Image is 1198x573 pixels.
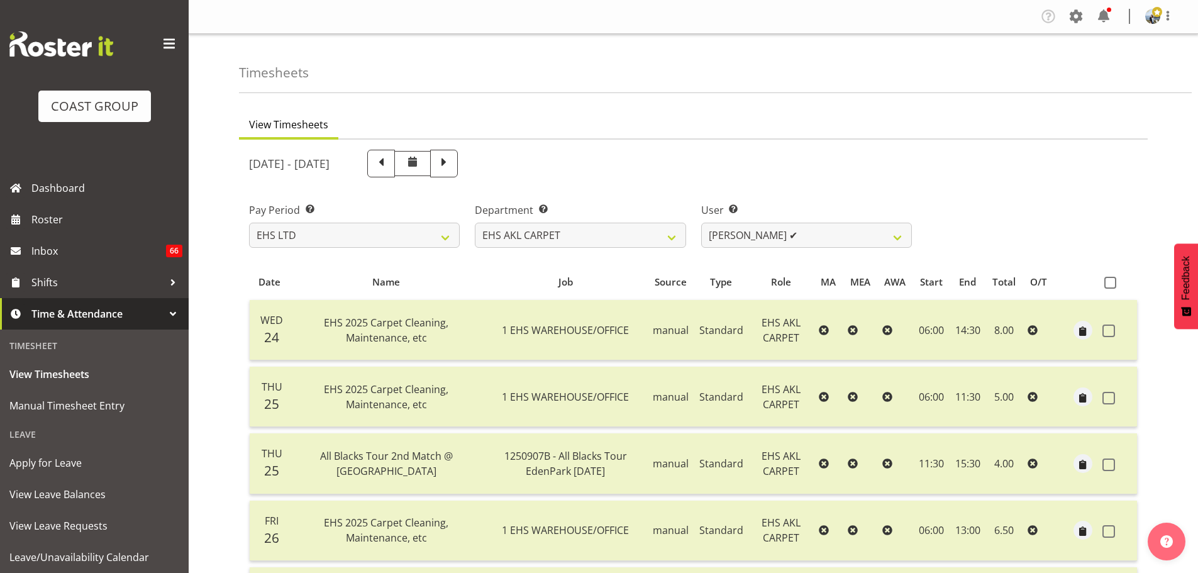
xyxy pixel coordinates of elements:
[762,382,801,411] span: EHS AKL CARPET
[762,516,801,545] span: EHS AKL CARPET
[950,300,985,360] td: 14:30
[324,316,448,345] span: EHS 2025 Carpet Cleaning, Maintenance, etc
[655,275,687,289] span: Source
[3,359,186,390] a: View Timesheets
[913,367,950,427] td: 06:00
[239,65,309,80] h4: Timesheets
[694,501,748,561] td: Standard
[264,462,279,479] span: 25
[913,433,950,494] td: 11:30
[324,516,448,545] span: EHS 2025 Carpet Cleaning, Maintenance, etc
[264,328,279,346] span: 24
[3,447,186,479] a: Apply for Leave
[9,453,179,472] span: Apply for Leave
[694,300,748,360] td: Standard
[372,275,400,289] span: Name
[265,514,279,528] span: Fri
[1145,9,1160,24] img: brittany-taylorf7b938a58e78977fad4baecaf99ae47c.png
[9,485,179,504] span: View Leave Balances
[3,510,186,542] a: View Leave Requests
[710,275,732,289] span: Type
[9,365,179,384] span: View Timesheets
[1174,243,1198,329] button: Feedback - Show survey
[762,449,801,478] span: EHS AKL CARPET
[9,516,179,535] span: View Leave Requests
[653,323,689,337] span: manual
[249,203,460,218] label: Pay Period
[249,157,330,170] h5: [DATE] - [DATE]
[264,529,279,547] span: 26
[771,275,791,289] span: Role
[3,390,186,421] a: Manual Timesheet Entry
[653,390,689,404] span: manual
[985,367,1023,427] td: 5.00
[3,421,186,447] div: Leave
[262,447,282,460] span: Thu
[762,316,801,345] span: EHS AKL CARPET
[249,117,328,132] span: View Timesheets
[950,367,985,427] td: 11:30
[884,275,906,289] span: AWA
[31,179,182,197] span: Dashboard
[701,203,912,218] label: User
[324,382,448,411] span: EHS 2025 Carpet Cleaning, Maintenance, etc
[320,449,453,478] span: All Blacks Tour 2nd Match @ [GEOGRAPHIC_DATA]
[920,275,943,289] span: Start
[850,275,870,289] span: MEA
[31,242,166,260] span: Inbox
[3,333,186,359] div: Timesheet
[959,275,976,289] span: End
[502,390,629,404] span: 1 EHS WAREHOUSE/OFFICE
[9,548,179,567] span: Leave/Unavailability Calendar
[31,304,164,323] span: Time & Attendance
[502,523,629,537] span: 1 EHS WAREHOUSE/OFFICE
[51,97,138,116] div: COAST GROUP
[502,323,629,337] span: 1 EHS WAREHOUSE/OFFICE
[9,396,179,415] span: Manual Timesheet Entry
[992,275,1016,289] span: Total
[258,275,280,289] span: Date
[985,501,1023,561] td: 6.50
[475,203,685,218] label: Department
[950,433,985,494] td: 15:30
[913,300,950,360] td: 06:00
[985,433,1023,494] td: 4.00
[694,433,748,494] td: Standard
[31,273,164,292] span: Shifts
[166,245,182,257] span: 66
[504,449,627,478] span: 1250907B - All Blacks Tour EdenPark [DATE]
[3,542,186,573] a: Leave/Unavailability Calendar
[3,479,186,510] a: View Leave Balances
[985,300,1023,360] td: 8.00
[694,367,748,427] td: Standard
[913,501,950,561] td: 06:00
[653,457,689,470] span: manual
[260,313,283,327] span: Wed
[1180,256,1192,300] span: Feedback
[950,501,985,561] td: 13:00
[558,275,573,289] span: Job
[262,380,282,394] span: Thu
[653,523,689,537] span: manual
[264,395,279,413] span: 25
[1030,275,1047,289] span: O/T
[31,210,182,229] span: Roster
[9,31,113,57] img: Rosterit website logo
[821,275,836,289] span: MA
[1160,535,1173,548] img: help-xxl-2.png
